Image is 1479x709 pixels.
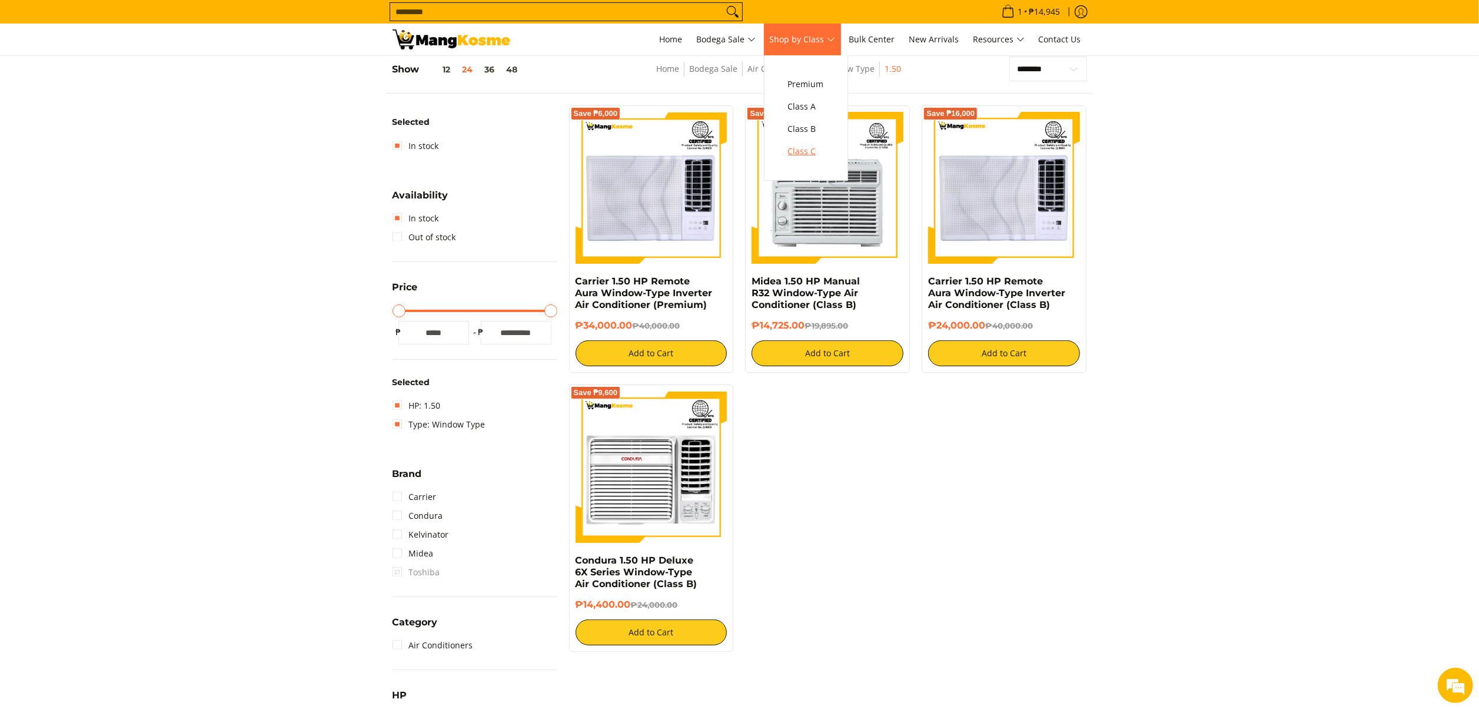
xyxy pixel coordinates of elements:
[770,32,835,47] span: Shop by Class
[752,340,903,366] button: Add to Cart
[393,636,473,655] a: Air Conditioners
[574,110,618,117] span: Save ₱6,000
[576,340,727,366] button: Add to Cart
[393,326,404,338] span: ₱
[393,691,407,700] span: HP
[849,34,895,45] span: Bulk Center
[1033,24,1087,55] a: Contact Us
[393,377,557,388] h6: Selected
[393,29,510,49] img: Bodega Sale Aircon l Mang Kosme: Home Appliances Warehouse Sale Window Type
[393,469,422,479] span: Brand
[393,191,448,209] summary: Open
[1039,34,1081,45] span: Contact Us
[822,63,875,74] a: Window Type
[393,563,440,582] span: Toshiba
[393,691,407,709] summary: Open
[479,65,501,74] button: 36
[393,488,437,506] a: Carrier
[782,140,830,163] a: Class C
[631,600,678,609] del: ₱24,000.00
[747,63,812,74] a: Air Conditioners
[576,619,727,645] button: Add to Cart
[393,544,434,563] a: Midea
[393,209,439,228] a: In stock
[998,5,1064,18] span: •
[928,112,1080,264] img: Carrier 1.50 HP Remote Aura Window-Type Inverter Air Conditioner (Class B)
[576,320,727,332] h6: ₱34,000.00
[985,321,1033,330] del: ₱40,000.00
[393,117,557,128] h6: Selected
[788,144,824,159] span: Class C
[697,32,756,47] span: Bodega Sale
[576,599,727,611] h6: ₱14,400.00
[903,24,965,55] a: New Arrivals
[6,322,224,363] textarea: Type your message and hit 'Enter'
[1028,8,1062,16] span: ₱14,945
[752,112,903,264] img: Midea 1.50 HP Manual R32 Window-Type Air Conditioner (Class B)
[909,34,959,45] span: New Arrivals
[576,112,727,264] img: Carrier 1.50 HP Remote Aura Window-Type Inverter Air Conditioner (Premium)
[660,34,683,45] span: Home
[928,276,1065,310] a: Carrier 1.50 HP Remote Aura Window-Type Inverter Air Conditioner (Class B)
[788,122,824,137] span: Class B
[457,65,479,74] button: 24
[522,24,1087,55] nav: Main Menu
[805,321,848,330] del: ₱19,895.00
[393,64,524,75] h5: Show
[393,618,438,627] span: Category
[782,73,830,95] a: Premium
[61,66,198,81] div: Chat with us now
[752,276,860,310] a: Midea 1.50 HP Manual R32 Window-Type Air Conditioner (Class B)
[393,525,449,544] a: Kelvinator
[843,24,901,55] a: Bulk Center
[928,320,1080,332] h6: ₱24,000.00
[691,24,762,55] a: Bodega Sale
[576,391,727,543] img: Condura 1.50 HP Deluxe 6X Series Window-Type Air Conditioner (Class B)
[750,110,794,117] span: Save ₱5,170
[501,65,524,74] button: 48
[393,415,486,434] a: Type: Window Type
[752,320,903,332] h6: ₱14,725.00
[393,283,418,301] summary: Open
[1016,8,1025,16] span: 1
[583,62,974,88] nav: Breadcrumbs
[654,24,689,55] a: Home
[723,3,742,21] button: Search
[788,77,824,92] span: Premium
[764,24,841,55] a: Shop by Class
[420,65,457,74] button: 12
[576,276,713,310] a: Carrier 1.50 HP Remote Aura Window-Type Inverter Air Conditioner (Premium)
[968,24,1031,55] a: Resources
[393,283,418,292] span: Price
[885,62,901,77] span: 1.50
[973,32,1025,47] span: Resources
[633,321,680,330] del: ₱40,000.00
[393,137,439,155] a: In stock
[393,506,443,525] a: Condura
[656,63,679,74] a: Home
[393,228,456,247] a: Out of stock
[788,100,824,114] span: Class A
[393,396,441,415] a: HP: 1.50
[68,148,162,267] span: We're online!
[574,389,618,396] span: Save ₱9,600
[928,340,1080,366] button: Add to Cart
[782,95,830,118] a: Class A
[926,110,975,117] span: Save ₱16,000
[475,326,487,338] span: ₱
[576,555,697,589] a: Condura 1.50 HP Deluxe 6X Series Window-Type Air Conditioner (Class B)
[393,469,422,488] summary: Open
[782,118,830,140] a: Class B
[689,63,737,74] a: Bodega Sale
[393,191,448,200] span: Availability
[193,6,221,34] div: Minimize live chat window
[393,618,438,636] summary: Open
